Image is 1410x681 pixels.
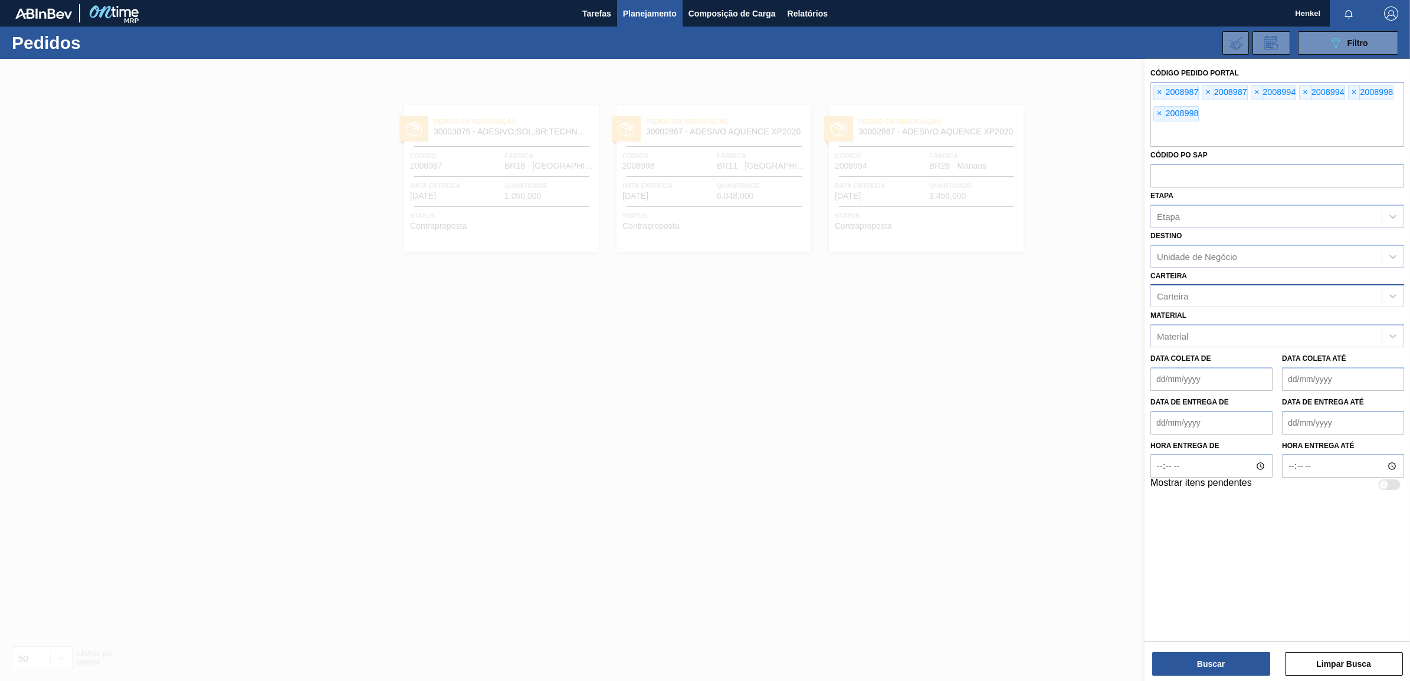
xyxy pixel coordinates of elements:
label: Hora entrega até [1282,437,1404,455]
label: Data de Entrega de [1150,398,1229,406]
div: 2008987 [1202,85,1247,100]
label: Data coleta de [1150,354,1211,363]
div: Solicitação de Revisão de Pedidos [1252,31,1290,55]
label: Hora entrega de [1150,437,1273,455]
span: × [1154,107,1165,121]
input: dd/mm/yyyy [1282,411,1404,435]
label: Mostrar itens pendentes [1150,478,1252,492]
label: Data coleta até [1282,354,1346,363]
button: Filtro [1298,31,1398,55]
span: × [1251,85,1263,100]
div: Importar Negociações dos Pedidos [1222,31,1249,55]
span: Relatórios [788,6,828,21]
div: Etapa [1157,211,1180,221]
input: dd/mm/yyyy [1150,411,1273,435]
div: Material [1157,331,1188,341]
div: 2008987 [1153,85,1199,100]
img: TNhmsLtSVTkK8tSr43FrP2fwEKptu5GPRR3wAAAABJRU5ErkJggg== [15,8,72,19]
div: Carteira [1157,291,1188,301]
label: Material [1150,311,1186,320]
span: Planejamento [623,6,677,21]
span: × [1300,85,1311,100]
label: Código Pedido Portal [1150,69,1239,77]
img: Logout [1384,6,1398,21]
label: Destino [1150,232,1182,240]
div: 2008994 [1251,85,1296,100]
div: 2008994 [1299,85,1345,100]
span: Composição de Carga [688,6,776,21]
div: 2008998 [1153,106,1199,121]
label: Carteira [1150,272,1187,280]
input: dd/mm/yyyy [1150,367,1273,391]
span: × [1154,85,1165,100]
label: Data de Entrega até [1282,398,1364,406]
span: Tarefas [582,6,611,21]
h1: Pedidos [12,36,194,50]
button: Notificações [1330,5,1368,22]
input: dd/mm/yyyy [1282,367,1404,391]
div: 2008998 [1348,85,1393,100]
div: Unidade de Negócio [1157,251,1237,261]
span: × [1202,85,1214,100]
span: Filtro [1347,38,1368,48]
label: Códido PO SAP [1150,151,1208,159]
span: × [1349,85,1360,100]
label: Etapa [1150,192,1173,200]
